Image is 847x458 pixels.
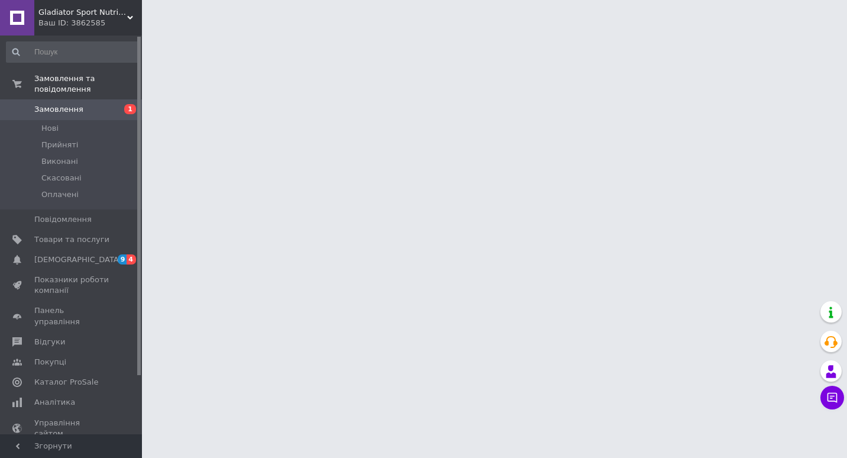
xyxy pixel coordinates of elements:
[41,189,79,200] span: Оплачені
[34,275,109,296] span: Показники роботи компанії
[124,104,136,114] span: 1
[820,386,844,409] button: Чат з покупцем
[34,418,109,439] span: Управління сайтом
[127,254,136,265] span: 4
[41,123,59,134] span: Нові
[34,104,83,115] span: Замовлення
[41,156,78,167] span: Виконані
[6,41,140,63] input: Пошук
[34,214,92,225] span: Повідомлення
[38,18,142,28] div: Ваш ID: 3862585
[34,337,65,347] span: Відгуки
[38,7,127,18] span: Gladiator Sport Nutrition
[34,73,142,95] span: Замовлення та повідомлення
[118,254,127,265] span: 9
[34,397,75,408] span: Аналітика
[34,357,66,367] span: Покупці
[34,254,122,265] span: [DEMOGRAPHIC_DATA]
[34,234,109,245] span: Товари та послуги
[34,377,98,388] span: Каталог ProSale
[41,173,82,183] span: Скасовані
[41,140,78,150] span: Прийняті
[34,305,109,327] span: Панель управління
